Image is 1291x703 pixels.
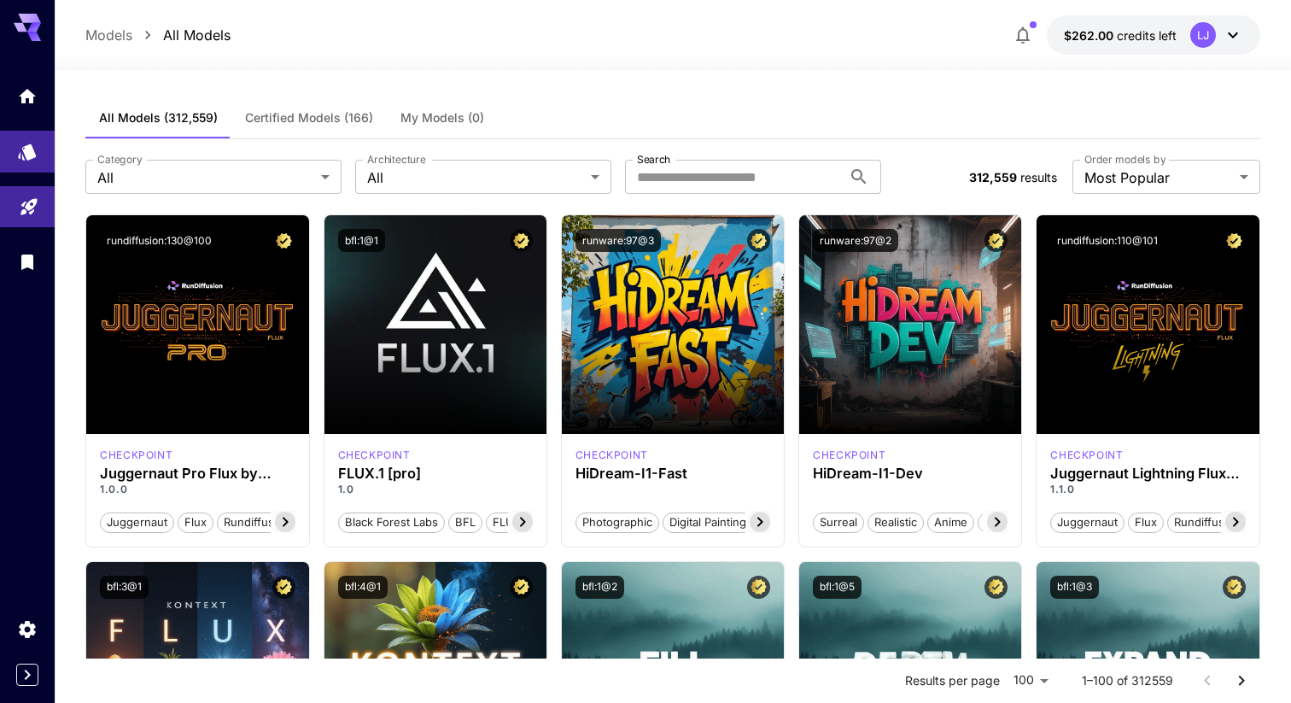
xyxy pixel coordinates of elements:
button: bfl:1@2 [575,576,624,599]
div: FLUX.1 D [1050,448,1123,463]
div: $262.00 [1064,26,1177,44]
button: Stylized [978,511,1032,533]
span: BFL [449,514,482,531]
div: Library [17,251,38,272]
p: 1.0.0 [100,482,295,497]
span: results [1020,170,1057,185]
button: rundiffusion [217,511,297,533]
h3: Juggernaut Lightning Flux by RunDiffusion [1050,466,1245,482]
button: Certified Model – Vetted for best performance and includes a commercial license. [984,229,1008,252]
button: Certified Model – Vetted for best performance and includes a commercial license. [747,229,770,252]
span: Anime [928,514,973,531]
button: Certified Model – Vetted for best performance and includes a commercial license. [984,576,1008,599]
span: juggernaut [101,514,173,531]
a: All Models [163,25,231,45]
span: Digital Painting [663,514,752,531]
button: flux [178,511,213,533]
span: Surreal [814,514,863,531]
button: rundiffusion:130@100 [100,229,219,252]
span: Black Forest Labs [339,514,444,531]
button: bfl:1@3 [1050,576,1099,599]
label: Category [97,152,143,167]
button: runware:97@3 [575,229,661,252]
div: fluxpro [338,448,411,463]
span: credits left [1117,28,1177,43]
label: Architecture [367,152,425,167]
button: Certified Model – Vetted for best performance and includes a commercial license. [510,576,533,599]
button: flux [1128,511,1164,533]
div: LJ [1190,22,1216,48]
span: flux [178,514,213,531]
span: 312,559 [969,170,1017,185]
button: runware:97@2 [813,229,898,252]
div: Models [17,136,38,157]
button: Anime [927,511,974,533]
h3: FLUX.1 [pro] [338,466,533,482]
span: Stylized [978,514,1031,531]
span: All [367,167,584,188]
p: checkpoint [575,448,648,463]
span: $262.00 [1064,28,1117,43]
span: flux [1129,514,1163,531]
button: Realistic [867,511,924,533]
span: juggernaut [1051,514,1124,531]
label: Search [637,152,670,167]
a: Models [85,25,132,45]
span: FLUX.1 [pro] [487,514,564,531]
h3: HiDream-I1-Fast [575,466,770,482]
button: Certified Model – Vetted for best performance and includes a commercial license. [272,576,295,599]
button: Go to next page [1224,664,1259,698]
button: bfl:1@1 [338,229,385,252]
button: Certified Model – Vetted for best performance and includes a commercial license. [1223,229,1246,252]
p: 1–100 of 312559 [1082,672,1173,689]
nav: breadcrumb [85,25,231,45]
div: HiDream Fast [575,448,648,463]
div: FLUX.1 D [100,448,172,463]
button: Certified Model – Vetted for best performance and includes a commercial license. [272,229,295,252]
button: Black Forest Labs [338,511,445,533]
p: Results per page [905,672,1000,689]
button: Certified Model – Vetted for best performance and includes a commercial license. [510,229,533,252]
span: rundiffusion [1168,514,1247,531]
span: All [97,167,314,188]
button: $262.00LJ [1047,15,1260,55]
h3: Juggernaut Pro Flux by RunDiffusion [100,466,295,482]
p: 1.0 [338,482,533,497]
div: Home [17,80,38,102]
span: rundiffusion [218,514,296,531]
p: checkpoint [338,448,411,463]
span: Realistic [868,514,923,531]
div: Settings [17,613,38,635]
span: Most Popular [1084,167,1233,188]
p: checkpoint [100,448,172,463]
button: BFL [448,511,482,533]
button: Certified Model – Vetted for best performance and includes a commercial license. [747,576,770,599]
button: bfl:3@1 [100,576,149,599]
button: juggernaut [100,511,174,533]
button: juggernaut [1050,511,1125,533]
div: 100 [1007,668,1054,693]
label: Order models by [1084,152,1165,167]
button: Surreal [813,511,864,533]
div: HiDream Dev [813,448,885,463]
span: My Models (0) [400,110,484,126]
button: Photographic [575,511,659,533]
p: checkpoint [813,448,885,463]
p: 1.1.0 [1050,482,1245,497]
button: bfl:4@1 [338,576,388,599]
span: Certified Models (166) [245,110,373,126]
button: Certified Model – Vetted for best performance and includes a commercial license. [1223,576,1246,599]
button: Expand sidebar [16,664,38,686]
button: rundiffusion:110@101 [1050,229,1165,252]
p: checkpoint [1050,448,1123,463]
button: bfl:1@5 [813,576,862,599]
span: Photographic [576,514,658,531]
button: Digital Painting [663,511,753,533]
